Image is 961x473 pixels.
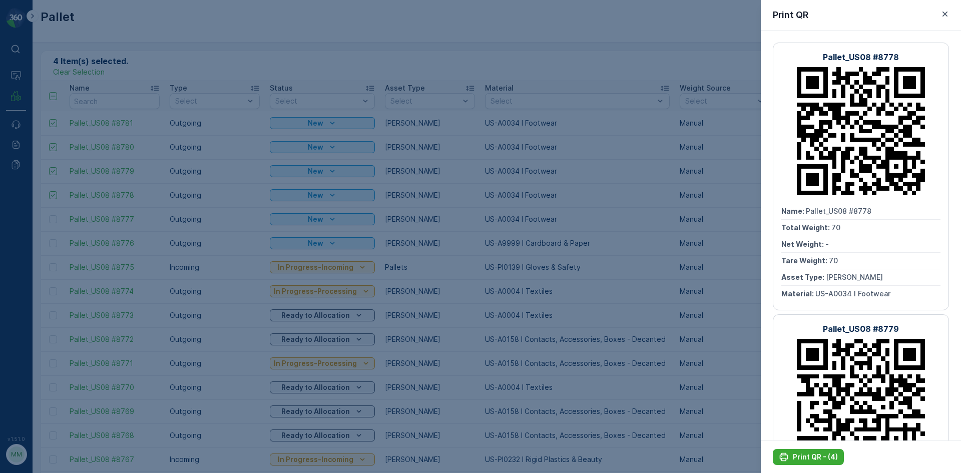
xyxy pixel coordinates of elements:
span: US-A0034 I Footwear [815,289,890,298]
span: Total Weight : [781,223,831,232]
p: Pallet_US08 #8779 [823,323,899,335]
span: Asset Type : [781,273,826,281]
span: [PERSON_NAME] [826,273,883,281]
span: Pallet_US08 #8778 [806,207,871,215]
button: Print QR - (4) [773,449,844,465]
span: Material : [781,289,815,298]
p: Pallet_US08 #8778 [823,51,899,63]
span: Name : [781,207,806,215]
p: Print QR [773,8,808,22]
span: - [825,240,829,248]
span: 70 [831,223,840,232]
span: Tare Weight : [781,256,829,265]
span: Net Weight : [781,240,825,248]
p: Print QR - (4) [793,452,838,462]
span: 70 [829,256,838,265]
